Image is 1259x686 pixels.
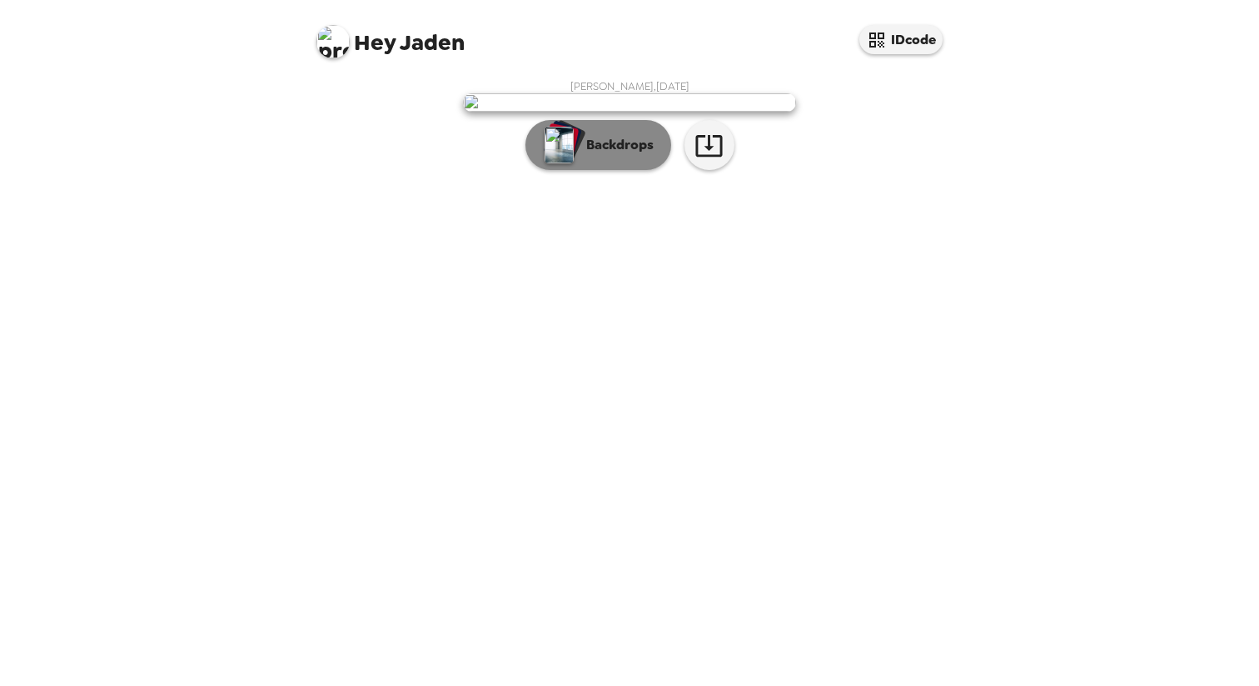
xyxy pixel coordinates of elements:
[354,28,396,58] span: Hey
[570,79,689,93] span: [PERSON_NAME] , [DATE]
[463,93,796,112] img: user
[578,135,654,155] p: Backdrops
[316,25,350,58] img: profile pic
[525,120,671,170] button: Backdrops
[316,17,465,54] span: Jaden
[859,25,943,54] button: IDcode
